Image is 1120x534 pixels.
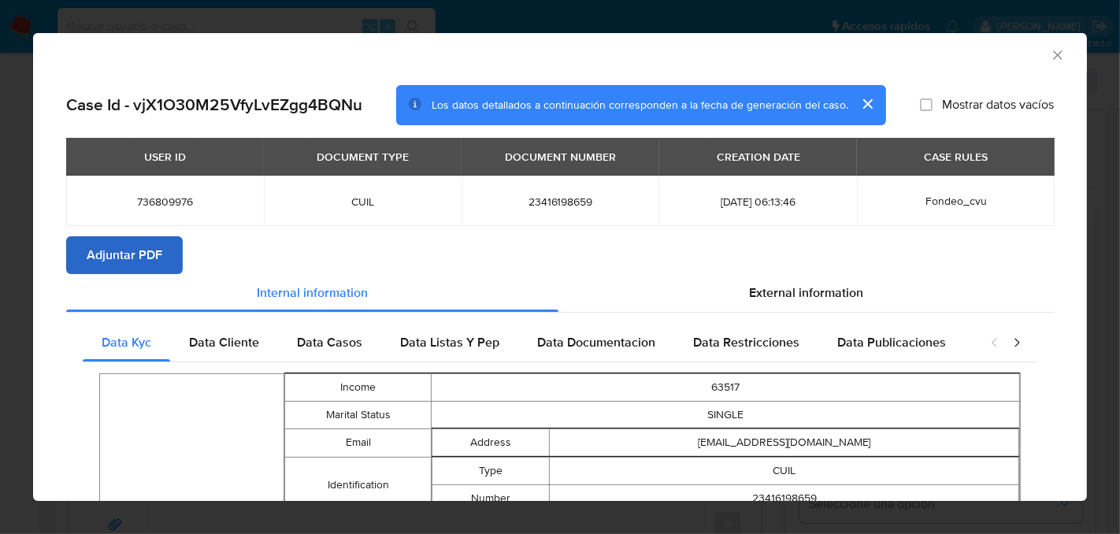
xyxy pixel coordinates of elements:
[432,457,550,484] td: Type
[102,333,151,351] span: Data Kyc
[307,143,418,170] div: DOCUMENT TYPE
[1050,47,1064,61] button: Cerrar ventana
[66,274,1054,312] div: Detailed info
[480,195,640,209] span: 23416198659
[942,97,1054,113] span: Mostrar datos vacíos
[297,333,362,351] span: Data Casos
[284,457,432,513] td: Identification
[257,284,368,302] span: Internal information
[66,95,362,115] h2: Case Id - vjX1O30M25VfyLvEZgg4BQNu
[189,333,259,351] span: Data Cliente
[749,284,863,302] span: External information
[432,428,550,456] td: Address
[284,401,432,428] td: Marital Status
[678,195,838,209] span: [DATE] 06:13:46
[432,373,1020,401] td: 63517
[848,85,886,123] button: cerrar
[495,143,625,170] div: DOCUMENT NUMBER
[400,333,499,351] span: Data Listas Y Pep
[87,238,162,273] span: Adjuntar PDF
[693,333,799,351] span: Data Restricciones
[914,143,997,170] div: CASE RULES
[550,484,1019,512] td: 23416198659
[33,33,1087,501] div: closure-recommendation-modal
[432,97,848,113] span: Los datos detallados a continuación corresponden a la fecha de generación del caso.
[66,236,183,274] button: Adjuntar PDF
[85,195,245,209] span: 736809976
[432,401,1020,428] td: SINGLE
[537,333,655,351] span: Data Documentacion
[925,193,987,209] span: Fondeo_cvu
[550,428,1019,456] td: [EMAIL_ADDRESS][DOMAIN_NAME]
[920,98,933,111] input: Mostrar datos vacíos
[837,333,946,351] span: Data Publicaciones
[432,484,550,512] td: Number
[707,143,810,170] div: CREATION DATE
[283,195,443,209] span: CUIL
[135,143,195,170] div: USER ID
[284,428,432,457] td: Email
[284,373,432,401] td: Income
[550,457,1019,484] td: CUIL
[83,324,974,362] div: Detailed internal info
